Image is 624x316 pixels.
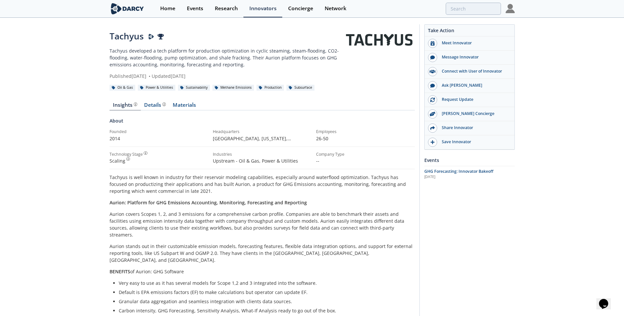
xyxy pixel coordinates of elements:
p: Tachyus is well known in industry for their reservoir modeling capabilities, especially around wa... [110,174,415,194]
p: 2014 [110,135,208,142]
div: Connect with User of Innovator [437,68,511,74]
div: Sustainability [178,85,210,91]
img: information.svg [144,151,147,155]
button: Save Innovator [425,135,514,149]
iframe: chat widget [596,290,617,309]
p: of Aurion: GHG Software [110,268,415,275]
div: Headquarters [213,129,312,135]
strong: BENEFITS [110,268,130,275]
span: Upstream - Oil & Gas, Power & Utilities [213,158,298,164]
div: Employees [316,129,415,135]
img: Darcy Presenter [148,34,154,40]
p: Aurion stands out in their customizable emission models, forecasting features, flexible data inte... [110,243,415,263]
div: Power & Utilities [138,85,176,91]
li: Very easy to use as it has several models for Scope 1,2 and 3 integrated into the software. [119,280,410,286]
div: [PERSON_NAME] Concierge [437,111,511,117]
span: • [148,73,152,79]
p: Tachyus developed a tech platform for production optimization in cyclic steaming, steam-flooding,... [110,47,345,68]
div: Tachyus [110,30,345,43]
img: information.svg [126,157,130,161]
div: Innovators [249,6,277,11]
div: Home [160,6,175,11]
div: Production [257,85,284,91]
img: Profile [506,4,515,13]
div: Industries [213,151,312,157]
div: Meet Innovator [437,40,511,46]
div: Save Innovator [437,139,511,145]
div: Published [DATE] Updated [DATE] [110,73,345,79]
a: GHG Forecasting: Innovator Bakeoff [DATE] [424,169,515,180]
img: information.svg [162,102,166,106]
p: [GEOGRAPHIC_DATA], [US_STATE] , [GEOGRAPHIC_DATA] [213,135,312,142]
div: Events [424,154,515,166]
div: Message Innovator [437,54,511,60]
a: Details [141,102,169,110]
li: Carbon intensity, GHG Forecasting, Sensitivity Analysis, What-If Analysis ready to go out of the ... [119,307,410,314]
div: About [110,117,415,129]
div: Company Type [316,151,415,157]
div: Insights [113,102,137,108]
div: Founded [110,129,208,135]
div: Request Update [437,97,511,102]
p: 26-50 [316,135,415,142]
a: Insights [110,102,141,110]
img: logo-wide.svg [110,3,145,14]
img: information.svg [134,102,137,106]
span: GHG Forecasting: Innovator Bakeoff [424,169,493,174]
div: Research [215,6,238,11]
div: Details [144,102,166,108]
div: Events [187,6,203,11]
a: Materials [169,102,200,110]
li: Default is EPA emissions factors (EF) to make calculations but operator can update EF. [119,289,410,296]
div: Ask [PERSON_NAME] [437,82,511,88]
div: [DATE] [424,174,515,180]
div: Take Action [425,27,514,36]
div: Subsurface [287,85,315,91]
p: Aurion covers Scopes 1, 2, and 3 emissions for a comprehensive carbon profile. Companies are able... [110,211,415,238]
li: Granular data aggregation and seamless integration with clients data sources. [119,298,410,305]
div: Technology Stage [110,151,143,157]
p: -- [316,157,415,164]
div: Concierge [288,6,313,11]
div: Oil & Gas [110,85,136,91]
strong: Aurion: Platform for GHG Emissions Accounting, Monitoring, Forecasting and Reporting [110,199,307,206]
div: Scaling [110,157,208,164]
input: Advanced Search [446,3,501,15]
div: Network [325,6,346,11]
div: Share Innovator [437,125,511,131]
div: Methane Emissions [212,85,254,91]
